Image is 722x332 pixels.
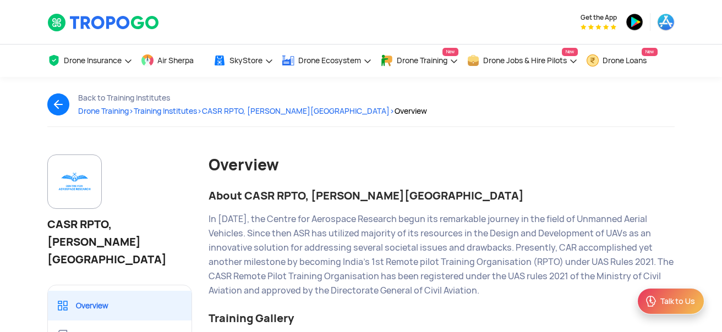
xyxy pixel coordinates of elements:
[586,45,658,77] a: Drone LoansNew
[397,56,447,65] span: Drone Training
[47,45,133,77] a: Drone Insurance
[209,311,675,326] div: Training Gallery
[395,106,427,116] span: Overview
[298,56,361,65] span: Drone Ecosystem
[603,56,647,65] span: Drone Loans
[442,48,458,56] span: New
[202,106,395,116] span: CASR RPTO, [PERSON_NAME][GEOGRAPHIC_DATA]
[129,106,134,116] span: >
[209,212,675,298] div: In [DATE], the Centre for Aerospace Research begun its remarkable journey in the field of Unmanne...
[380,45,458,77] a: Drone TrainingNew
[660,296,695,307] div: Talk to Us
[657,13,675,31] img: ic_appstore.png
[57,164,92,200] img: img-CASR.png
[48,291,192,320] a: Overview
[209,189,675,203] div: About CASR RPTO, [PERSON_NAME][GEOGRAPHIC_DATA]
[209,154,675,175] div: Overview
[390,106,395,116] span: >
[644,295,658,308] img: ic_Support.svg
[78,93,427,102] div: Back to Training Institutes
[581,24,616,30] img: App Raking
[282,45,372,77] a: Drone Ecosystem
[483,56,567,65] span: Drone Jobs & Hire Pilots
[467,45,578,77] a: Drone Jobs & Hire PilotsNew
[562,48,578,56] span: New
[157,56,194,65] span: Air Sherpa
[47,13,160,32] img: TropoGo Logo
[581,13,617,22] span: Get the App
[47,215,192,268] h1: CASR RPTO, [PERSON_NAME][GEOGRAPHIC_DATA]
[642,48,658,56] span: New
[141,45,205,77] a: Air Sherpa
[78,106,134,116] span: Drone Training
[213,45,274,77] a: SkyStore
[64,56,122,65] span: Drone Insurance
[229,56,262,65] span: SkyStore
[134,106,202,116] span: Training Institutes
[626,13,643,31] img: ic_playstore.png
[197,106,202,116] span: >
